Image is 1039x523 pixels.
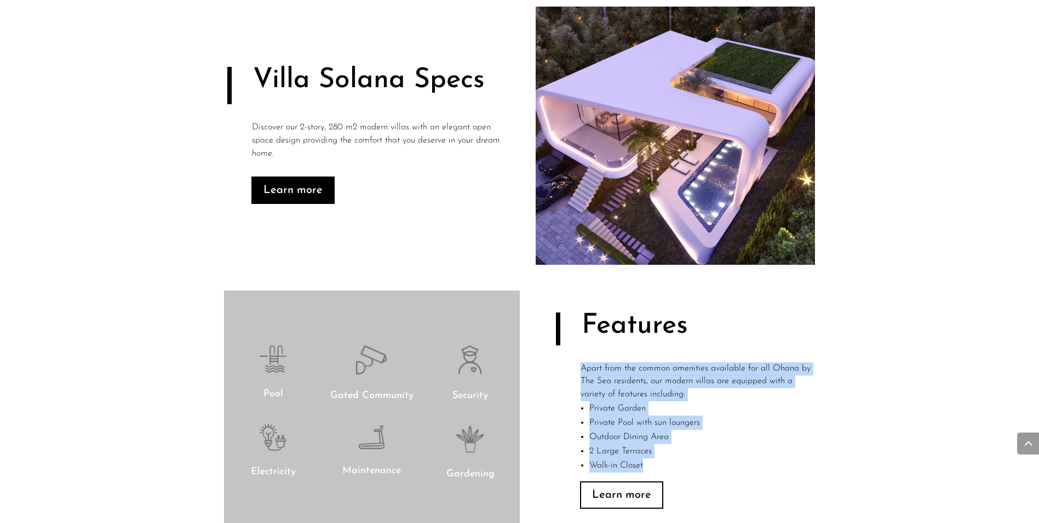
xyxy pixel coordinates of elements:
[330,391,414,401] span: Gated Community
[589,447,652,456] span: 2 Large Terraces
[589,404,646,413] span: Private Garden
[253,67,489,100] h2: Villa Solana Specs
[589,418,700,427] span: Private Pool with sun loungers
[263,389,283,399] span: Pool
[452,391,488,401] span: Security
[589,433,669,441] span: Outdoor Dining Area
[342,466,401,476] span: Maintenance
[536,7,815,265] img: high end finishing
[582,312,759,345] h2: Features
[252,121,503,160] p: Discover our 2-story, 280 m2 modern villas with an elegant open space design providing the comfor...
[580,481,663,509] a: Learn more
[251,467,296,477] span: Electricity
[589,461,643,470] span: Walk-in Closet
[581,362,816,401] p: Apart from the common amenities available for all Ohana by The Sea residents, our modern villas a...
[251,177,335,204] a: Learn more
[446,469,495,479] span: Gardening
